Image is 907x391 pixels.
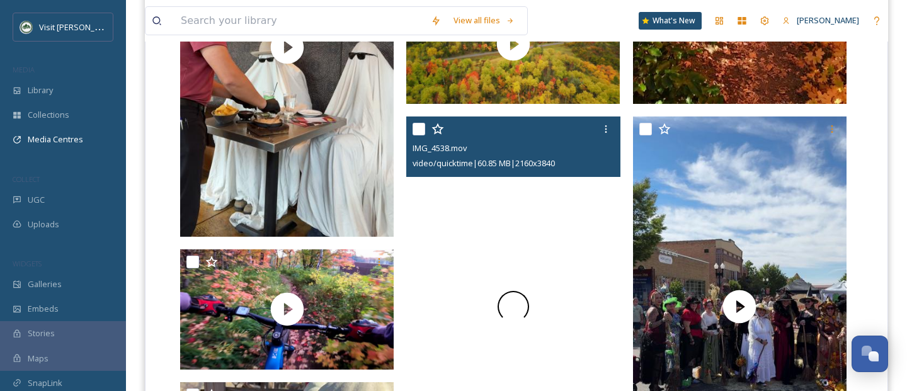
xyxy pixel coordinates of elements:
span: Embeds [28,303,59,315]
span: Collections [28,109,69,121]
img: thumbnail [180,249,394,370]
span: Visit [PERSON_NAME] [39,21,119,33]
span: [PERSON_NAME] [797,14,859,26]
input: Search your library [174,7,425,35]
span: Media Centres [28,133,83,145]
span: Maps [28,353,48,365]
span: IMG_4538.mov [413,142,467,154]
span: video/quicktime | 60.85 MB | 2160 x 3840 [413,157,555,169]
span: MEDIA [13,65,35,74]
a: [PERSON_NAME] [776,8,865,33]
span: Stories [28,327,55,339]
button: Open Chat [852,336,888,372]
a: View all files [447,8,521,33]
span: UGC [28,194,45,206]
span: COLLECT [13,174,40,184]
span: SnapLink [28,377,62,389]
span: Galleries [28,278,62,290]
span: WIDGETS [13,259,42,268]
img: Unknown.png [20,21,33,33]
span: Uploads [28,218,59,230]
a: What's New [639,12,702,30]
span: Library [28,84,53,96]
